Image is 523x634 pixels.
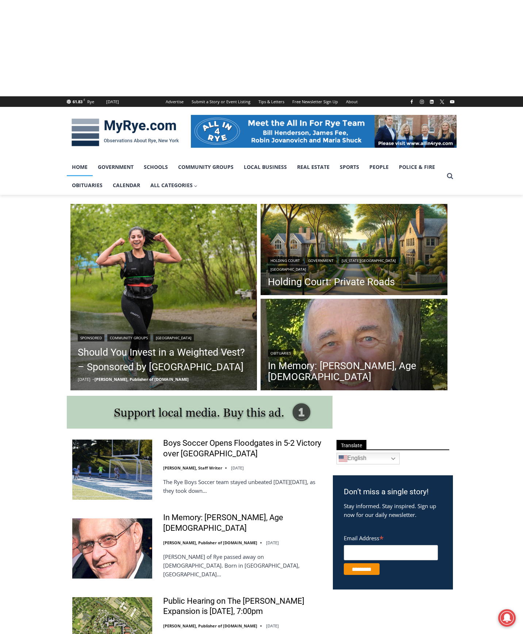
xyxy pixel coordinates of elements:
[78,334,104,341] a: Sponsored
[163,513,323,533] a: In Memory: [PERSON_NAME], Age [DEMOGRAPHIC_DATA]
[78,333,250,341] div: | |
[292,158,335,176] a: Real Estate
[407,97,416,106] a: Facebook
[92,376,95,382] span: –
[266,623,279,629] time: [DATE]
[339,257,398,264] a: [US_STATE][GEOGRAPHIC_DATA]
[342,96,362,107] a: About
[305,257,336,264] a: Government
[107,334,150,341] a: Community Groups
[150,181,198,189] span: All Categories
[145,176,203,194] a: All Categories
[261,204,447,297] a: Read More Holding Court: Private Roads
[344,486,442,498] h3: Don’t miss a single story!
[448,97,457,106] a: YouTube
[344,502,442,519] p: Stay informed. Stay inspired. Sign up now for our daily newsletter.
[443,170,457,183] button: View Search Form
[418,97,426,106] a: Instagram
[268,360,440,382] a: In Memory: [PERSON_NAME], Age [DEMOGRAPHIC_DATA]
[72,440,152,499] img: Boys Soccer Opens Floodgates in 5-2 Victory over Westlake
[106,98,119,105] div: [DATE]
[335,158,364,176] a: Sports
[254,96,288,107] a: Tips & Letters
[266,540,279,545] time: [DATE]
[70,204,257,391] a: Read More Should You Invest in a Weighted Vest? – Sponsored by White Plains Hospital
[84,98,85,102] span: F
[67,176,108,194] a: Obituaries
[163,465,222,471] a: [PERSON_NAME], Staff Writer
[163,623,257,629] a: [PERSON_NAME], Publisher of [DOMAIN_NAME]
[394,158,440,176] a: Police & Fire
[344,531,438,544] label: Email Address
[67,158,93,176] a: Home
[261,204,447,297] img: DALLE 2025-09-08 Holding Court 2025-09-09 Private Roads
[268,266,308,273] a: [GEOGRAPHIC_DATA]
[364,158,394,176] a: People
[261,299,447,392] a: Read More In Memory: Richard Allen Hynson, Age 93
[261,299,447,392] img: Obituary - Richard Allen Hynson
[78,345,250,374] a: Should You Invest in a Weighted Vest? – Sponsored by [GEOGRAPHIC_DATA]
[153,334,194,341] a: [GEOGRAPHIC_DATA]
[93,158,139,176] a: Government
[73,99,82,104] span: 61.83
[337,453,400,464] a: English
[268,255,440,273] div: | | |
[72,518,152,578] img: In Memory: Donald J. Demas, Age 90
[268,277,440,287] a: Holding Court: Private Roads
[87,98,94,105] div: Rye
[191,115,457,148] img: All in for Rye
[67,113,184,151] img: MyRye.com
[163,596,323,617] a: Public Hearing on The [PERSON_NAME] Expansion is [DATE], 7:00pm
[162,96,188,107] a: Advertise
[163,438,323,459] a: Boys Soccer Opens Floodgates in 5-2 Victory over [GEOGRAPHIC_DATA]
[268,349,293,357] a: Obituaries
[337,440,366,450] span: Translate
[239,158,292,176] a: Local Business
[162,96,362,107] nav: Secondary Navigation
[67,158,443,195] nav: Primary Navigation
[78,376,91,382] time: [DATE]
[173,158,239,176] a: Community Groups
[288,96,342,107] a: Free Newsletter Sign Up
[95,376,189,382] a: [PERSON_NAME], Publisher of [DOMAIN_NAME]
[163,552,323,579] p: [PERSON_NAME] of Rye passed away on [DEMOGRAPHIC_DATA]. Born in [GEOGRAPHIC_DATA], [GEOGRAPHIC_DA...
[108,176,145,194] a: Calendar
[438,97,446,106] a: X
[427,97,436,106] a: Linkedin
[268,257,303,264] a: Holding Court
[139,158,173,176] a: Schools
[163,540,257,545] a: [PERSON_NAME], Publisher of [DOMAIN_NAME]
[188,96,254,107] a: Submit a Story or Event Listing
[339,454,347,463] img: en
[163,478,323,495] p: The Rye Boys Soccer team stayed unbeated [DATE][DATE], as they took down…
[70,204,257,391] img: (PHOTO: Runner with a weighted vest. Contributed.)
[67,396,332,429] img: support local media, buy this ad
[231,465,244,471] time: [DATE]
